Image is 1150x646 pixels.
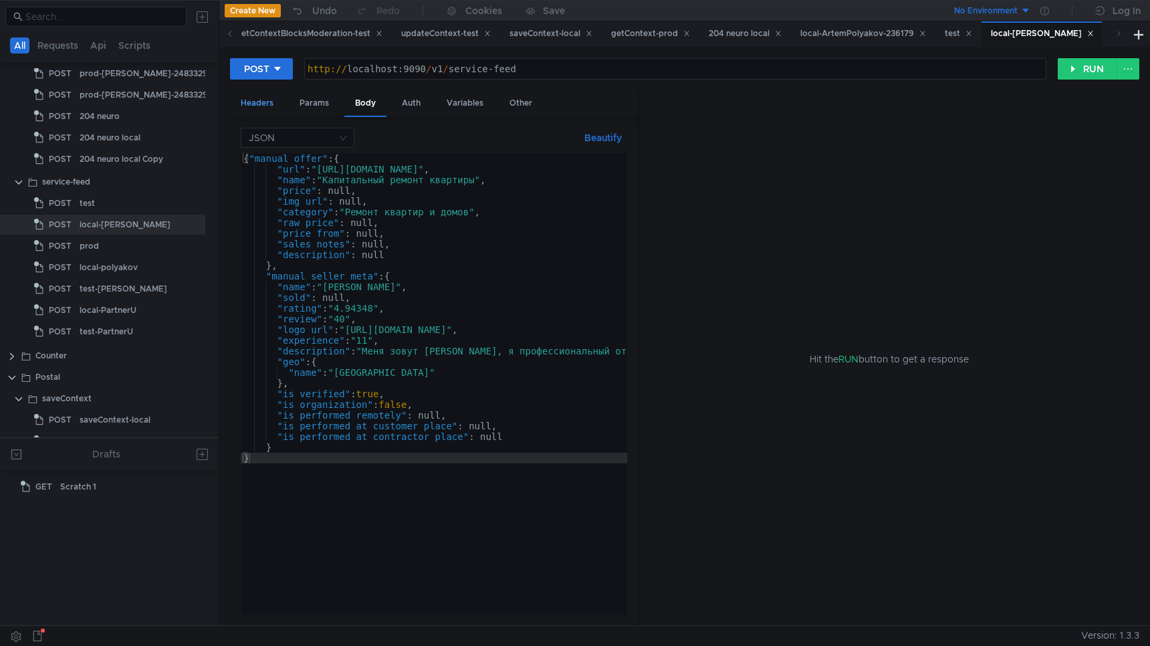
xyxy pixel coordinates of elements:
[49,431,72,451] span: POST
[49,64,72,84] span: POST
[838,353,858,365] span: RUN
[244,62,269,76] div: POST
[230,58,293,80] button: POST
[509,27,592,41] div: saveContext-local
[49,128,72,148] span: POST
[49,236,72,256] span: POST
[346,1,409,21] button: Redo
[92,446,120,462] div: Drafts
[312,3,337,19] div: Undo
[49,149,72,169] span: POST
[810,352,969,366] span: Hit the button to get a response
[436,91,494,116] div: Variables
[114,37,154,53] button: Scripts
[1113,3,1141,19] div: Log In
[80,64,208,84] div: prod-[PERSON_NAME]-2483329
[80,431,151,451] div: saveContext-prod
[225,4,281,17] button: Create New
[954,5,1018,17] div: No Environment
[376,3,400,19] div: Redo
[35,477,52,497] span: GET
[49,410,72,430] span: POST
[49,300,72,320] span: POST
[543,6,565,15] div: Save
[60,477,96,497] div: Scratch 1
[391,91,431,116] div: Auth
[80,279,167,299] div: test-[PERSON_NAME]
[344,91,386,117] div: Body
[499,91,543,116] div: Other
[35,346,67,366] div: Counter
[10,37,29,53] button: All
[401,27,491,41] div: updateContext-test
[281,1,346,21] button: Undo
[42,172,90,192] div: service-feed
[49,279,72,299] span: POST
[49,322,72,342] span: POST
[33,37,82,53] button: Requests
[579,130,627,146] button: Beautify
[49,215,72,235] span: POST
[49,106,72,126] span: POST
[80,193,95,213] div: test
[49,257,72,278] span: POST
[1058,58,1117,80] button: RUN
[80,128,140,148] div: 204 neuro local
[709,27,782,41] div: 204 neuro local
[611,27,690,41] div: getContext-prod
[49,85,72,105] span: POST
[49,193,72,213] span: POST
[945,27,972,41] div: test
[465,3,502,19] div: Cookies
[25,9,179,24] input: Search...
[289,91,340,116] div: Params
[80,257,138,278] div: local-polyakov
[230,91,284,116] div: Headers
[80,236,99,256] div: prod
[80,410,150,430] div: saveContext-local
[80,322,133,342] div: test-PartnerU
[80,85,231,105] div: prod-[PERSON_NAME]-2483329 Copy
[1081,626,1139,645] span: Version: 1.3.3
[42,389,92,409] div: saveContext
[800,27,926,41] div: local-ArtemPolyakov-236179
[80,149,163,169] div: 204 neuro local Copy
[80,300,136,320] div: local-PartnerU
[236,27,382,41] div: getContextBlocksModeration-test
[80,215,170,235] div: local-[PERSON_NAME]
[86,37,110,53] button: Api
[80,106,120,126] div: 204 neuro
[991,27,1094,41] div: local-[PERSON_NAME]
[35,367,60,387] div: Postal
